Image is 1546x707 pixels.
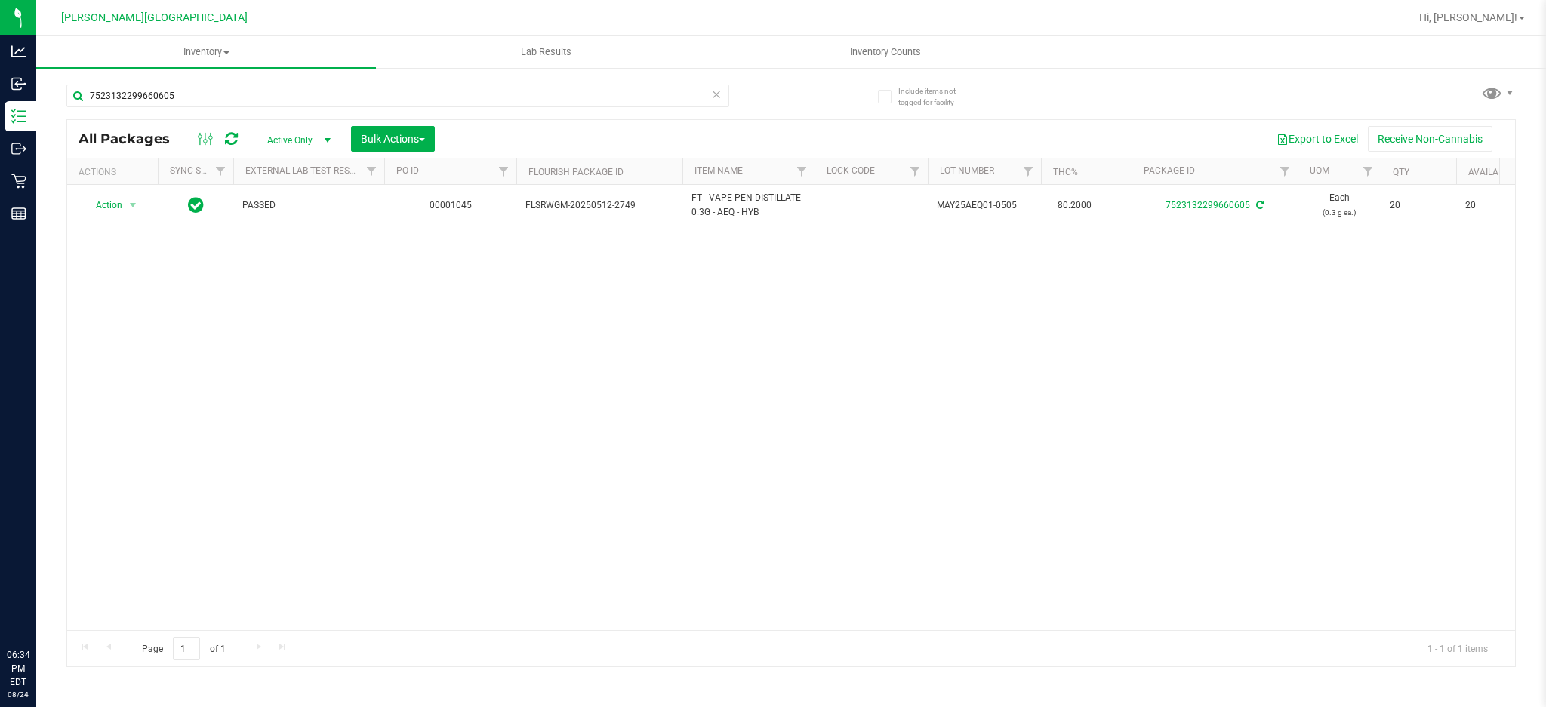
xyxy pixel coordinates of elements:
[7,689,29,700] p: 08/24
[79,131,185,147] span: All Packages
[830,45,941,59] span: Inventory Counts
[1267,126,1368,152] button: Export to Excel
[903,158,928,184] a: Filter
[351,126,435,152] button: Bulk Actions
[500,45,592,59] span: Lab Results
[45,584,63,602] iframe: Resource center unread badge
[898,85,974,108] span: Include items not tagged for facility
[691,191,805,220] span: FT - VAPE PEN DISTILLATE - 0.3G - AEQ - HYB
[188,195,204,216] span: In Sync
[1144,165,1195,176] a: Package ID
[940,165,994,176] a: Lot Number
[1050,195,1099,217] span: 80.2000
[827,165,875,176] a: Lock Code
[1368,126,1492,152] button: Receive Non-Cannabis
[129,637,238,660] span: Page of 1
[528,167,624,177] a: Flourish Package ID
[208,158,233,184] a: Filter
[1356,158,1381,184] a: Filter
[245,165,364,176] a: External Lab Test Result
[1468,167,1514,177] a: Available
[1465,198,1523,213] span: 20
[1053,167,1078,177] a: THC%
[124,195,143,216] span: select
[66,85,729,107] input: Search Package ID, Item Name, SKU, Lot or Part Number...
[11,76,26,91] inline-svg: Inbound
[170,165,228,176] a: Sync Status
[396,165,419,176] a: PO ID
[1415,637,1500,659] span: 1 - 1 of 1 items
[242,198,375,213] span: PASSED
[1254,200,1264,211] span: Sync from Compliance System
[711,85,722,104] span: Clear
[1166,200,1250,211] a: 7523132299660605
[36,45,376,59] span: Inventory
[61,11,248,24] span: [PERSON_NAME][GEOGRAPHIC_DATA]
[716,36,1055,68] a: Inventory Counts
[1393,167,1409,177] a: Qty
[790,158,815,184] a: Filter
[173,637,200,660] input: 1
[359,158,384,184] a: Filter
[1390,198,1447,213] span: 20
[11,109,26,124] inline-svg: Inventory
[82,195,123,216] span: Action
[11,174,26,189] inline-svg: Retail
[491,158,516,184] a: Filter
[1310,165,1329,176] a: UOM
[1016,158,1041,184] a: Filter
[376,36,716,68] a: Lab Results
[937,198,1032,213] span: MAY25AEQ01-0505
[525,198,673,213] span: FLSRWGM-20250512-2749
[11,141,26,156] inline-svg: Outbound
[694,165,743,176] a: Item Name
[11,44,26,59] inline-svg: Analytics
[1419,11,1517,23] span: Hi, [PERSON_NAME]!
[15,586,60,632] iframe: Resource center
[1307,191,1372,220] span: Each
[11,206,26,221] inline-svg: Reports
[1307,205,1372,220] p: (0.3 g ea.)
[1273,158,1298,184] a: Filter
[36,36,376,68] a: Inventory
[7,648,29,689] p: 06:34 PM EDT
[430,200,472,211] a: 00001045
[79,167,152,177] div: Actions
[361,133,425,145] span: Bulk Actions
